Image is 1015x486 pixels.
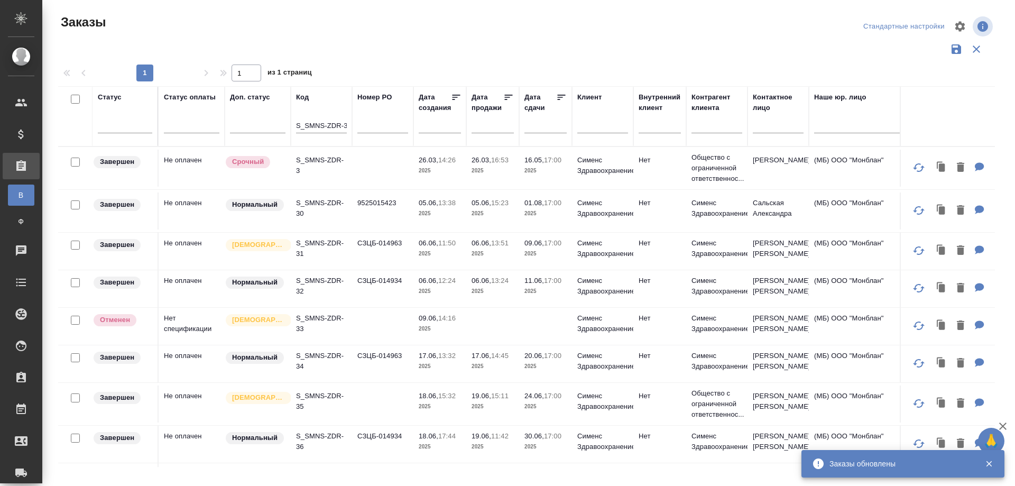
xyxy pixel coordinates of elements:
[296,155,347,176] p: S_SMNS-ZDR-3
[952,278,970,299] button: Удалить
[225,351,285,365] div: Статус по умолчанию для стандартных заказов
[93,276,152,290] div: Выставляет КМ при направлении счета или после выполнения всех работ/сдачи заказа клиенту. Окончат...
[748,308,809,345] td: [PERSON_NAME] [PERSON_NAME]
[691,198,742,219] p: Сименс Здравоохранение
[639,155,681,166] p: Нет
[100,199,134,210] p: Завершен
[159,345,225,382] td: Не оплачен
[906,238,931,263] button: Обновить
[491,432,509,440] p: 11:42
[691,276,742,297] p: Сименс Здравоохранение
[952,315,970,337] button: Удалить
[809,192,936,230] td: (МБ) ООО "Монблан"
[491,239,509,247] p: 13:51
[931,353,952,374] button: Клонировать
[691,388,742,420] p: Общество с ограниченной ответственнос...
[352,192,413,230] td: 9525015423
[524,361,567,372] p: 2025
[906,391,931,416] button: Обновить
[419,208,461,219] p: 2025
[296,92,309,103] div: Код
[691,313,742,334] p: Сименс Здравоохранение
[419,249,461,259] p: 2025
[100,352,134,363] p: Завершен
[809,426,936,463] td: (МБ) ООО "Монблан"
[524,401,567,412] p: 2025
[524,199,544,207] p: 01.08,
[419,166,461,176] p: 2025
[544,239,561,247] p: 17:00
[931,278,952,299] button: Клонировать
[906,313,931,338] button: Обновить
[93,391,152,405] div: Выставляет КМ при направлении счета или после выполнения всех работ/сдачи заказа клиенту. Окончат...
[93,431,152,445] div: Выставляет КМ при направлении счета или после выполнения всех работ/сдачи заказа клиенту. Окончат...
[419,286,461,297] p: 2025
[524,249,567,259] p: 2025
[906,276,931,301] button: Обновить
[352,233,413,270] td: СЗЦБ-014963
[753,92,804,113] div: Контактное лицо
[13,216,29,227] span: Ф
[748,233,809,270] td: [PERSON_NAME] [PERSON_NAME]
[100,240,134,250] p: Завершен
[906,155,931,180] button: Обновить
[419,352,438,360] p: 17.06,
[296,238,347,259] p: S_SMNS-ZDR-31
[100,315,130,325] p: Отменен
[8,211,34,232] a: Ф
[357,92,392,103] div: Номер PO
[491,199,509,207] p: 15:23
[577,313,628,334] p: Сименс Здравоохранение
[524,392,544,400] p: 24.06,
[748,386,809,423] td: [PERSON_NAME] [PERSON_NAME]
[98,92,122,103] div: Статус
[931,200,952,222] button: Клонировать
[966,39,986,59] button: Сбросить фильтры
[491,392,509,400] p: 15:11
[809,308,936,345] td: (МБ) ООО "Монблан"
[232,277,278,288] p: Нормальный
[225,391,285,405] div: Выставляется автоматически для первых 3 заказов нового контактного лица. Особое внимание
[232,392,285,403] p: [DEMOGRAPHIC_DATA]
[809,233,936,270] td: (МБ) ООО "Монблан"
[438,156,456,164] p: 14:26
[419,432,438,440] p: 18.06,
[748,345,809,382] td: [PERSON_NAME] [PERSON_NAME]
[438,199,456,207] p: 13:38
[973,16,995,36] span: Посмотреть информацию
[978,428,1004,454] button: 🙏
[577,431,628,452] p: Сименс Здравоохранение
[159,270,225,307] td: Не оплачен
[544,277,561,285] p: 17:00
[472,286,514,297] p: 2025
[748,270,809,307] td: [PERSON_NAME] [PERSON_NAME]
[639,276,681,286] p: Нет
[809,150,936,187] td: (МБ) ООО "Монблан"
[472,361,514,372] p: 2025
[267,66,312,81] span: из 1 страниц
[225,198,285,212] div: Статус по умолчанию для стандартных заказов
[230,92,270,103] div: Доп. статус
[906,431,931,456] button: Обновить
[472,208,514,219] p: 2025
[159,192,225,230] td: Не оплачен
[419,277,438,285] p: 06.06,
[472,166,514,176] p: 2025
[931,393,952,415] button: Клонировать
[93,198,152,212] div: Выставляет КМ при направлении счета или после выполнения всех работ/сдачи заказа клиенту. Окончат...
[931,315,952,337] button: Клонировать
[419,361,461,372] p: 2025
[639,198,681,208] p: Нет
[947,14,973,39] span: Настроить таблицу
[906,198,931,223] button: Обновить
[232,433,278,443] p: Нормальный
[13,190,29,200] span: В
[952,353,970,374] button: Удалить
[544,392,561,400] p: 17:00
[577,155,628,176] p: Сименс Здравоохранение
[748,192,809,230] td: Сальская Александра
[861,19,947,35] div: split button
[419,156,438,164] p: 26.03,
[438,352,456,360] p: 13:32
[524,156,544,164] p: 16.05,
